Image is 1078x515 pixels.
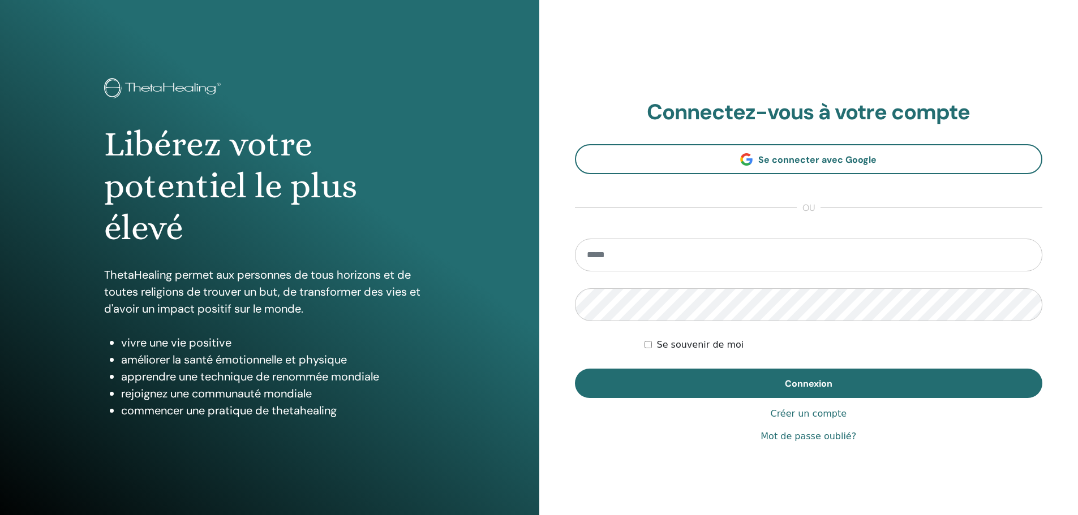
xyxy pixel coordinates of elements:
[758,154,877,166] span: Se connecter avec Google
[104,266,435,317] p: ThetaHealing permet aux personnes de tous horizons et de toutes religions de trouver un but, de t...
[121,402,435,419] li: commencer une pratique de thetahealing
[121,385,435,402] li: rejoignez une communauté mondiale
[797,201,821,215] span: ou
[104,123,435,249] h1: Libérez votre potentiel le plus élevé
[121,334,435,351] li: vivre une vie positive
[761,430,856,443] a: Mot de passe oublié?
[785,378,832,390] span: Connexion
[656,338,744,352] label: Se souvenir de moi
[575,369,1043,398] button: Connexion
[770,407,847,421] a: Créer un compte
[645,338,1042,352] div: Keep me authenticated indefinitely or until I manually logout
[575,144,1043,174] a: Se connecter avec Google
[121,351,435,368] li: améliorer la santé émotionnelle et physique
[575,99,1043,125] h2: Connectez-vous à votre compte
[121,368,435,385] li: apprendre une technique de renommée mondiale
